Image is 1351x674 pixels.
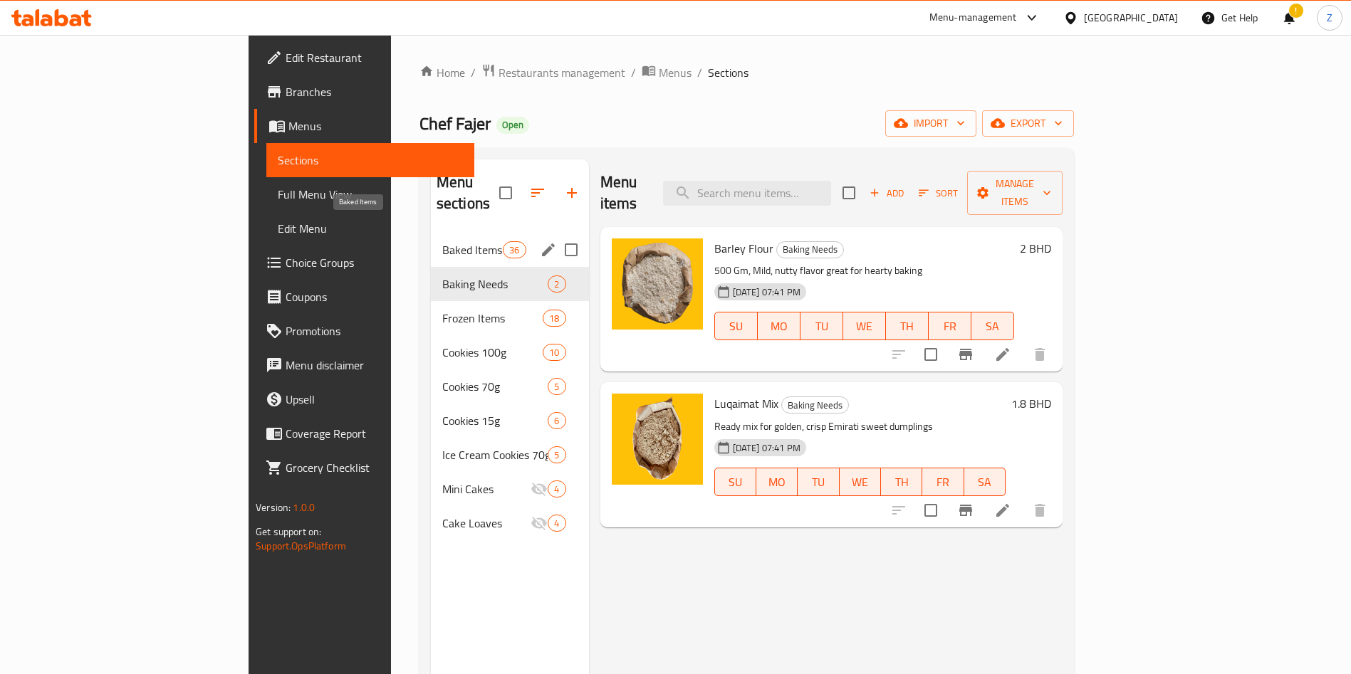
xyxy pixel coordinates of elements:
button: Sort [915,182,961,204]
button: export [982,110,1074,137]
span: Barley Flour [714,238,773,259]
div: [GEOGRAPHIC_DATA] [1084,10,1178,26]
button: WE [843,312,886,340]
span: MO [763,316,795,337]
h6: 1.8 BHD [1011,394,1051,414]
span: WE [845,472,875,493]
div: items [548,515,565,532]
img: Luqaimat Mix [612,394,703,485]
div: items [548,378,565,395]
button: FR [922,468,964,496]
span: Open [496,119,529,131]
div: Cookies 100g [442,344,543,361]
a: Choice Groups [254,246,474,280]
span: Mini Cakes [442,480,531,497]
span: Chef Fajer [419,107,491,139]
span: Select to update [916,495,946,525]
a: Support.OpsPlatform [256,537,346,555]
p: Ready mix for golden, crisp Emirati sweet dumplings [714,418,1006,436]
button: SU [714,312,758,340]
span: MO [762,472,792,493]
div: Cookies 100g10 [431,335,589,369]
span: Menus [659,64,692,81]
a: Menu disclaimer [254,348,474,382]
span: 4 [548,517,565,530]
div: Ice Cream Cookies 70g5 [431,438,589,472]
nav: breadcrumb [419,63,1074,82]
button: TH [886,312,929,340]
button: MO [758,312,800,340]
span: SU [721,316,752,337]
span: Get support on: [256,522,321,541]
span: Sections [708,64,748,81]
a: Restaurants management [481,63,625,82]
span: 36 [504,243,525,257]
span: Choice Groups [286,254,463,271]
a: Menus [642,63,692,82]
button: Add [864,182,909,204]
div: items [548,446,565,463]
span: Grocery Checklist [286,459,463,476]
h6: 2 BHD [1020,238,1051,258]
a: Edit Restaurant [254,41,474,75]
a: Coupons [254,280,474,314]
svg: Inactive section [531,480,548,497]
span: 18 [543,312,565,325]
span: Baked Items [442,241,503,258]
div: Baked Items36edit [431,233,589,267]
span: Restaurants management [499,64,625,81]
h2: Menu items [600,172,646,214]
li: / [697,64,702,81]
span: WE [849,316,880,337]
span: Frozen Items [442,310,543,327]
span: Promotions [286,322,463,339]
div: Baking Needs [776,241,844,258]
div: Menu-management [929,9,1017,26]
span: Upsell [286,391,463,408]
svg: Inactive section [531,515,548,532]
span: Sections [278,152,463,169]
a: Menus [254,109,474,143]
div: items [503,241,526,258]
span: Sort items [909,182,967,204]
span: Menus [288,117,463,135]
a: Coverage Report [254,416,474,451]
a: Edit menu item [994,502,1011,519]
button: TH [881,468,922,496]
span: Edit Menu [278,220,463,237]
input: search [663,181,831,206]
a: Full Menu View [266,177,474,211]
span: Ice Cream Cookies 70g [442,446,548,463]
span: Branches [286,83,463,100]
span: TU [803,472,833,493]
span: 1.0.0 [293,498,315,517]
span: [DATE] 07:41 PM [727,441,806,455]
button: SA [971,312,1014,340]
div: Cookies 15g6 [431,404,589,438]
span: 10 [543,346,565,359]
div: items [543,310,565,327]
button: delete [1023,493,1057,527]
span: FR [934,316,966,337]
div: Cake Loaves4 [431,506,589,540]
span: Select to update [916,339,946,369]
span: 5 [548,380,565,394]
span: SU [721,472,751,493]
div: items [548,412,565,429]
span: Baking Needs [777,241,843,258]
li: / [631,64,636,81]
a: Branches [254,75,474,109]
span: Select all sections [491,178,521,208]
span: SA [970,472,1000,493]
span: TH [887,472,917,493]
nav: Menu sections [431,227,589,546]
span: Add [867,185,906,201]
span: Full Menu View [278,186,463,203]
span: Baking Needs [442,275,548,293]
button: FR [929,312,971,340]
div: Cookies 70g5 [431,369,589,404]
div: Mini Cakes4 [431,472,589,506]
